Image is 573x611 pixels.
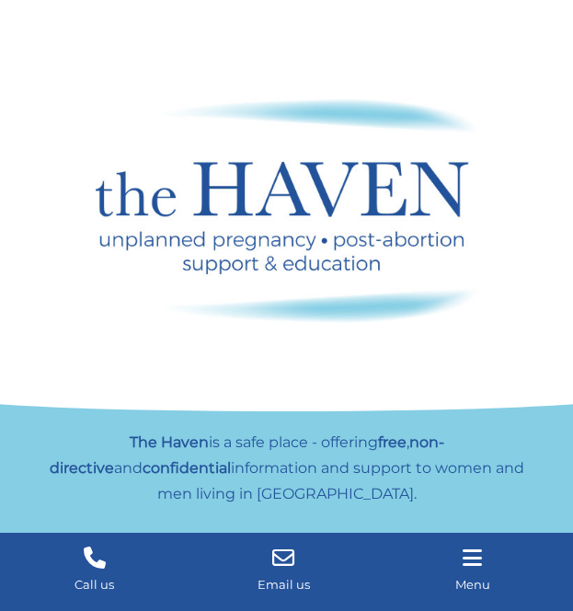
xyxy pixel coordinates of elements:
img: Haven logo - unplanned pregnancy, post abortion support and education [96,98,478,323]
a: Menu [378,533,567,610]
div: Call us [15,571,175,597]
div: Menu [393,571,553,597]
a: Email us [189,533,379,610]
div: Email us [204,571,364,597]
strong: free [378,433,407,451]
strong: confidential [143,459,231,477]
strong: The Haven [130,433,209,451]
